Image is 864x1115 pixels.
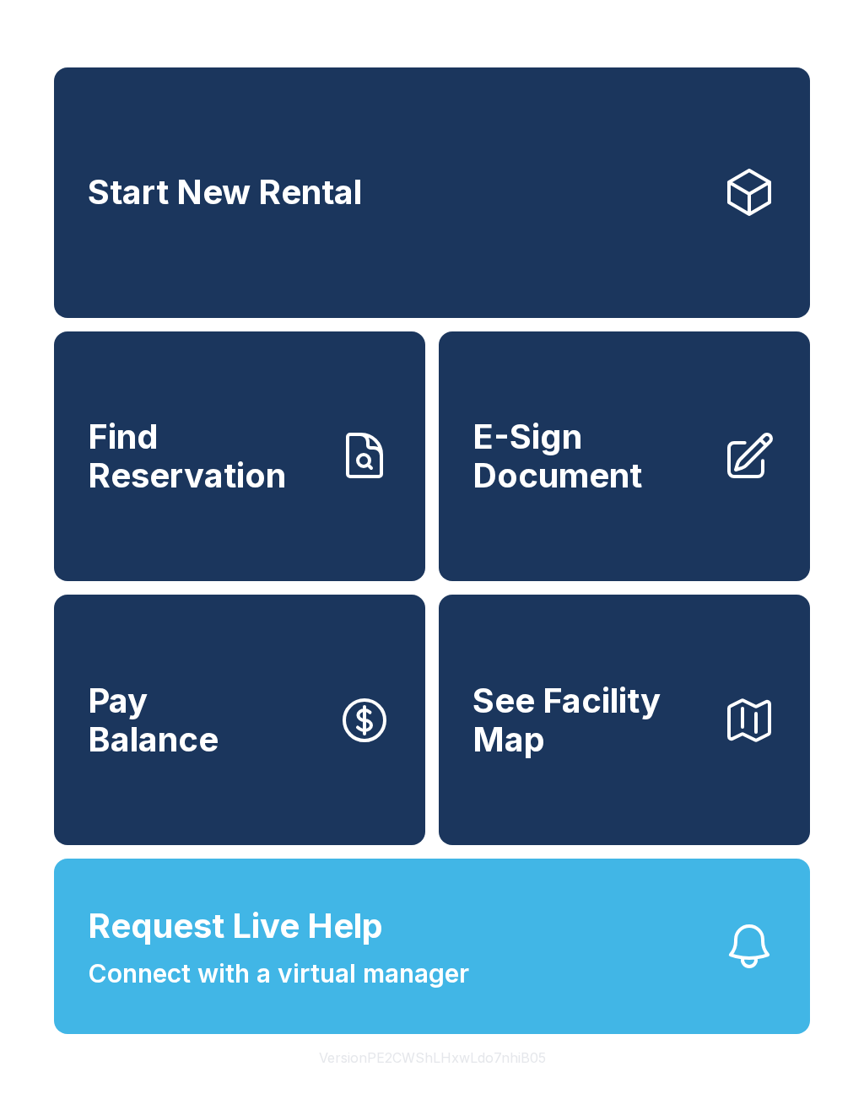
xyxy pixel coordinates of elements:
[88,901,383,951] span: Request Live Help
[88,173,362,212] span: Start New Rental
[472,681,709,758] span: See Facility Map
[88,681,219,758] span: Pay Balance
[305,1034,559,1081] button: VersionPE2CWShLHxwLdo7nhiB05
[439,595,810,845] button: See Facility Map
[439,331,810,582] a: E-Sign Document
[88,955,469,993] span: Connect with a virtual manager
[472,417,709,494] span: E-Sign Document
[54,859,810,1034] button: Request Live HelpConnect with a virtual manager
[54,331,425,582] a: Find Reservation
[88,417,324,494] span: Find Reservation
[54,67,810,318] a: Start New Rental
[54,595,425,845] a: PayBalance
